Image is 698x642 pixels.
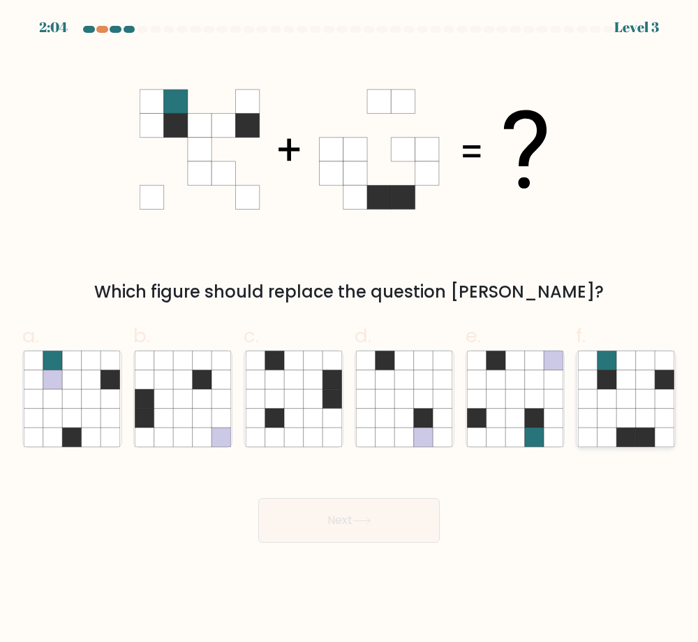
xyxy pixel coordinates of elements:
span: c. [244,322,259,349]
span: b. [133,322,150,349]
button: Next [258,498,440,543]
div: 2:04 [39,17,68,38]
span: f. [576,322,586,349]
span: e. [466,322,481,349]
div: Which figure should replace the question [PERSON_NAME]? [31,279,667,305]
div: Level 3 [614,17,659,38]
span: d. [355,322,371,349]
span: a. [22,322,39,349]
